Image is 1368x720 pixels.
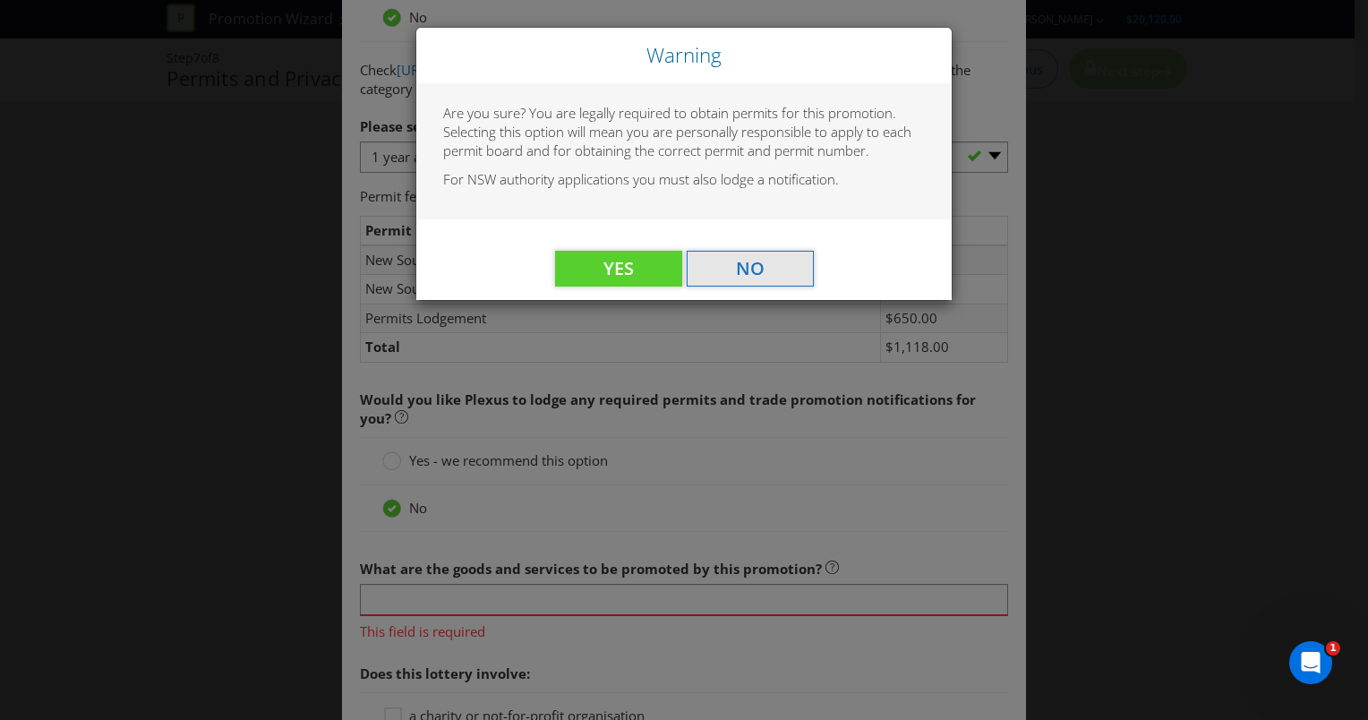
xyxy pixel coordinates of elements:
span: 1 [1326,641,1340,656]
div: Close [416,28,952,83]
span: No [736,256,765,280]
span: Warning [646,41,722,69]
button: Yes [555,251,682,287]
iframe: Intercom live chat [1289,641,1332,684]
button: No [687,251,814,287]
p: Are you sure? You are legally required to obtain permits for this promotion. Selecting this optio... [443,104,925,161]
span: Yes [603,256,634,280]
p: For NSW authority applications you must also lodge a notification. [443,170,925,189]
